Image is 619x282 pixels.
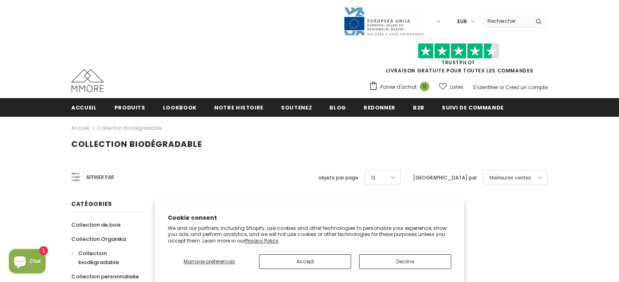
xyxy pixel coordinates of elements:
span: Blog [329,104,346,111]
a: Suivi de commande [442,98,504,116]
a: Collection biodégradable [71,246,148,269]
a: Privacy Policy [245,237,279,244]
a: Collection biodégradable [97,125,162,131]
span: Accueil [71,104,97,111]
img: Cas MMORE [71,69,104,92]
inbox-online-store-chat: Shopify online store chat [7,249,48,275]
span: Redonner [364,104,395,111]
span: LIVRAISON GRATUITE POUR TOUTES LES COMMANDES [369,47,548,74]
span: 0 [420,82,429,91]
a: Lookbook [163,98,197,116]
label: [GEOGRAPHIC_DATA] par [413,174,477,182]
span: Produits [114,104,145,111]
img: Faites confiance aux étoiles pilotes [418,43,499,59]
span: Lookbook [163,104,197,111]
a: TrustPilot [441,59,475,66]
p: We and our partners, including Shopify, use cookies and other technologies to personalize your ex... [168,225,451,244]
button: Manage preferences [168,254,251,269]
a: soutenez [281,98,312,116]
a: Accueil [71,123,90,133]
button: Accept [259,254,351,269]
span: Listes [450,83,463,91]
a: Listes [439,80,463,94]
span: soutenez [281,104,312,111]
span: Affiner par [86,173,114,182]
span: Collection Organika [71,235,126,243]
button: Decline [359,254,451,269]
span: Collection personnalisée [71,273,139,280]
span: Suivi de commande [442,104,504,111]
span: Collection biodégradable [78,249,119,266]
span: Collection de bois [71,221,121,229]
a: Créez un compte [505,84,548,91]
a: Collection de bois [71,218,121,232]
a: Notre histoire [214,98,263,116]
img: Javni Razpis [343,7,425,36]
span: Manage preferences [184,258,235,265]
span: B2B [413,104,424,111]
span: EUR [457,17,467,26]
span: Panier d'achat [380,83,417,91]
span: Notre histoire [214,104,263,111]
a: Accueil [71,98,97,116]
a: Produits [114,98,145,116]
h2: Cookie consent [168,214,451,222]
a: Collection Organika [71,232,126,246]
label: objets par page [318,174,358,182]
span: Catégories [71,200,112,208]
a: Panier d'achat 0 [369,81,433,93]
a: S'identifier [473,84,498,91]
input: Search Site [483,15,529,27]
span: 12 [371,174,375,182]
a: B2B [413,98,424,116]
span: or [499,84,504,91]
span: Collection biodégradable [71,138,202,150]
a: Javni Razpis [343,17,425,24]
span: Meilleures ventes [489,174,531,182]
a: Redonner [364,98,395,116]
a: Blog [329,98,346,116]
